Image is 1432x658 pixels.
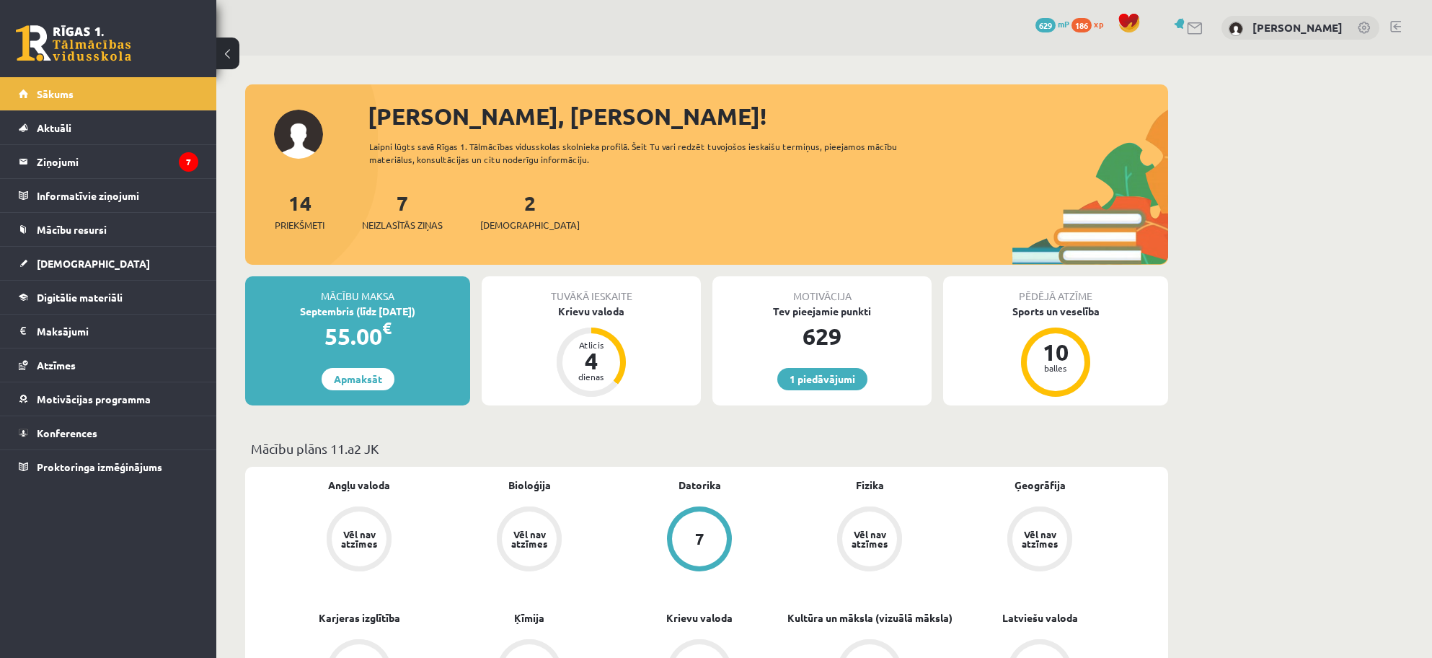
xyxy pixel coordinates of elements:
a: Vēl nav atzīmes [784,506,955,574]
div: Sports un veselība [943,304,1168,319]
div: 10 [1034,341,1077,364]
div: dienas [570,372,613,381]
span: xp [1094,18,1103,30]
div: Motivācija [712,276,932,304]
div: balles [1034,364,1077,372]
span: [DEMOGRAPHIC_DATA] [480,218,580,232]
a: Apmaksāt [322,368,394,390]
a: 7Neizlasītās ziņas [362,190,443,232]
span: Priekšmeti [275,218,324,232]
a: Datorika [679,478,721,493]
div: Septembris (līdz [DATE]) [245,304,470,319]
div: Vēl nav atzīmes [509,530,549,548]
span: 186 [1071,18,1092,32]
a: Sports un veselība 10 balles [943,304,1168,399]
a: 2[DEMOGRAPHIC_DATA] [480,190,580,232]
span: Motivācijas programma [37,392,151,405]
a: Motivācijas programma [19,382,198,416]
a: 629 mP [1035,18,1069,30]
a: [DEMOGRAPHIC_DATA] [19,247,198,280]
legend: Informatīvie ziņojumi [37,179,198,212]
span: Konferences [37,426,97,439]
a: 1 piedāvājumi [777,368,867,390]
a: Krievu valoda Atlicis 4 dienas [482,304,701,399]
a: Fizika [856,478,884,493]
a: Ziņojumi7 [19,145,198,178]
div: Atlicis [570,341,613,349]
a: Maksājumi [19,315,198,348]
span: Neizlasītās ziņas [362,218,443,232]
a: Angļu valoda [328,478,390,493]
a: Karjeras izglītība [319,610,400,626]
legend: Maksājumi [37,315,198,348]
div: Vēl nav atzīmes [339,530,379,548]
div: 4 [570,349,613,372]
span: € [382,317,392,338]
legend: Ziņojumi [37,145,198,178]
i: 7 [179,152,198,172]
a: 186 xp [1071,18,1110,30]
a: Vēl nav atzīmes [274,506,444,574]
a: Atzīmes [19,348,198,382]
div: 629 [712,319,932,354]
a: Kultūra un māksla (vizuālā māksla) [787,610,953,626]
img: Adelina Lačinova [1229,22,1243,36]
div: Vēl nav atzīmes [849,530,890,548]
a: Vēl nav atzīmes [444,506,614,574]
span: Mācību resursi [37,223,107,236]
div: Tuvākā ieskaite [482,276,701,304]
a: Digitālie materiāli [19,281,198,314]
a: Proktoringa izmēģinājums [19,450,198,483]
a: Informatīvie ziņojumi [19,179,198,212]
div: Vēl nav atzīmes [1020,530,1060,548]
span: Atzīmes [37,359,76,372]
a: Bioloģija [508,478,551,493]
span: [DEMOGRAPHIC_DATA] [37,257,150,270]
div: Krievu valoda [482,304,701,319]
a: Mācību resursi [19,213,198,246]
span: Aktuāli [37,121,71,134]
div: Pēdējā atzīme [943,276,1168,304]
a: Aktuāli [19,111,198,144]
div: Tev pieejamie punkti [712,304,932,319]
div: 7 [695,531,704,547]
span: Sākums [37,87,74,100]
a: Krievu valoda [666,610,733,626]
a: Rīgas 1. Tālmācības vidusskola [16,25,131,61]
a: Sākums [19,77,198,110]
a: 14Priekšmeti [275,190,324,232]
a: Konferences [19,416,198,449]
span: mP [1058,18,1069,30]
a: 7 [614,506,784,574]
span: Proktoringa izmēģinājums [37,460,162,473]
a: Latviešu valoda [1002,610,1078,626]
a: Ķīmija [514,610,544,626]
a: [PERSON_NAME] [1252,20,1343,35]
p: Mācību plāns 11.a2 JK [251,439,1162,458]
div: Mācību maksa [245,276,470,304]
div: 55.00 [245,319,470,354]
a: Ģeogrāfija [1015,478,1066,493]
div: Laipni lūgts savā Rīgas 1. Tālmācības vidusskolas skolnieka profilā. Šeit Tu vari redzēt tuvojošo... [369,140,923,166]
a: Vēl nav atzīmes [955,506,1125,574]
span: Digitālie materiāli [37,291,123,304]
span: 629 [1035,18,1056,32]
div: [PERSON_NAME], [PERSON_NAME]! [368,99,1168,133]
